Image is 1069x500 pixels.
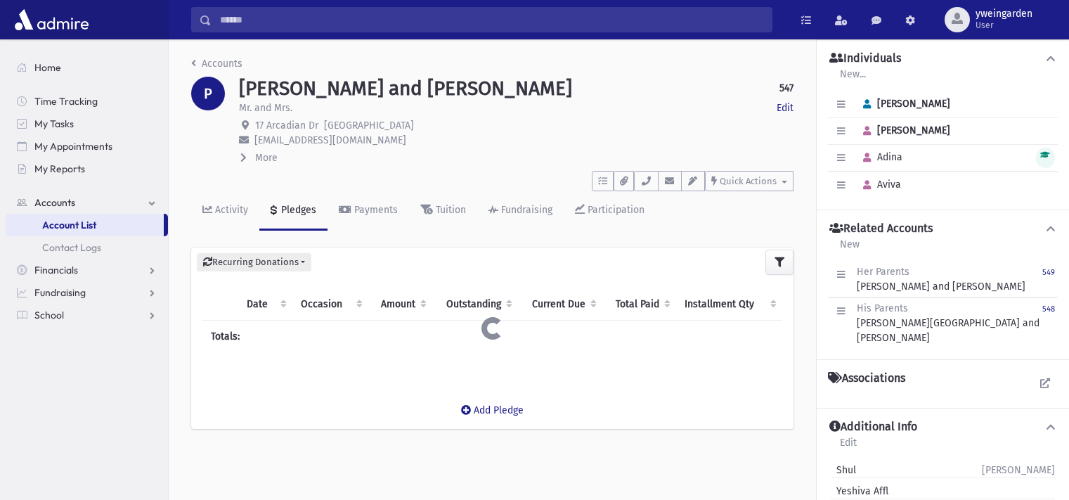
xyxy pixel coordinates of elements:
span: User [976,20,1032,31]
h1: [PERSON_NAME] and [PERSON_NAME] [239,77,572,101]
h4: Additional Info [829,420,917,435]
div: Activity [212,204,248,216]
th: Occasion [292,288,368,321]
a: My Reports [6,158,168,180]
a: Edit [777,101,793,115]
img: AdmirePro [11,6,92,34]
h4: Associations [828,371,905,385]
button: Recurring Donations [197,253,311,271]
strong: 547 [779,81,793,96]
div: [PERSON_NAME][GEOGRAPHIC_DATA] and [PERSON_NAME] [857,301,1042,345]
a: Participation [564,191,656,231]
a: Payments [328,191,409,231]
span: Adina [857,151,902,163]
span: Shul [831,463,856,477]
span: More [255,152,278,164]
a: New [839,236,860,262]
span: Account List [42,219,96,231]
span: Aviva [857,179,901,191]
th: Totals: [202,320,368,352]
div: Pledges [278,204,316,216]
th: Outstanding [432,288,518,321]
span: [PERSON_NAME] [857,98,950,110]
a: New... [839,66,867,91]
a: School [6,304,168,326]
button: Quick Actions [705,171,793,191]
a: Accounts [191,58,242,70]
a: My Tasks [6,113,168,135]
span: My Tasks [34,117,74,130]
span: Quick Actions [720,176,777,186]
span: [GEOGRAPHIC_DATA] [324,120,414,132]
div: P [191,77,225,110]
a: Home [6,56,168,79]
span: Yeshiva Affl [831,484,888,499]
h4: Individuals [829,51,901,66]
span: Time Tracking [34,95,98,108]
a: Fundraising [6,281,168,304]
div: Fundraising [498,204,552,216]
p: Mr. and Mrs. [239,101,292,115]
span: My Reports [34,162,85,175]
h4: Related Accounts [829,222,933,236]
th: Date [238,288,292,321]
div: Participation [585,204,644,216]
span: Home [34,61,61,74]
button: Individuals [828,51,1058,66]
a: Add Pledge [450,393,535,428]
span: yweingarden [976,8,1032,20]
th: Installment Qty [676,288,782,321]
input: Search [212,7,772,32]
a: Contact Logs [6,236,168,259]
th: Total Paid [602,288,676,321]
button: Related Accounts [828,222,1058,236]
a: 548 [1042,301,1055,345]
span: Accounts [34,196,75,209]
a: 549 [1042,264,1055,294]
span: Contact Logs [42,241,101,254]
a: Time Tracking [6,90,168,113]
nav: breadcrumb [191,56,242,77]
th: Current Due [518,288,602,321]
span: [PERSON_NAME] [982,463,1055,477]
span: 17 Arcadian Dr [255,120,318,132]
a: Activity [191,191,259,231]
small: 549 [1042,268,1055,277]
a: Tuition [409,191,477,231]
button: More [239,150,279,165]
a: Edit [839,435,857,460]
a: Accounts [6,191,168,214]
span: His Parents [857,302,908,314]
a: Financials [6,259,168,281]
span: School [34,309,64,321]
span: Her Parents [857,266,909,278]
span: My Appointments [34,140,112,153]
span: [PERSON_NAME] [857,124,950,136]
div: [PERSON_NAME] and [PERSON_NAME] [857,264,1025,294]
a: Pledges [259,191,328,231]
th: Amount [368,288,432,321]
a: Fundraising [477,191,564,231]
span: Fundraising [34,286,86,299]
span: Financials [34,264,78,276]
button: Additional Info [828,420,1058,435]
small: 548 [1042,305,1055,314]
div: Tuition [433,204,466,216]
a: Account List [6,214,164,236]
span: [EMAIL_ADDRESS][DOMAIN_NAME] [254,134,406,146]
div: Payments [351,204,398,216]
a: My Appointments [6,135,168,158]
